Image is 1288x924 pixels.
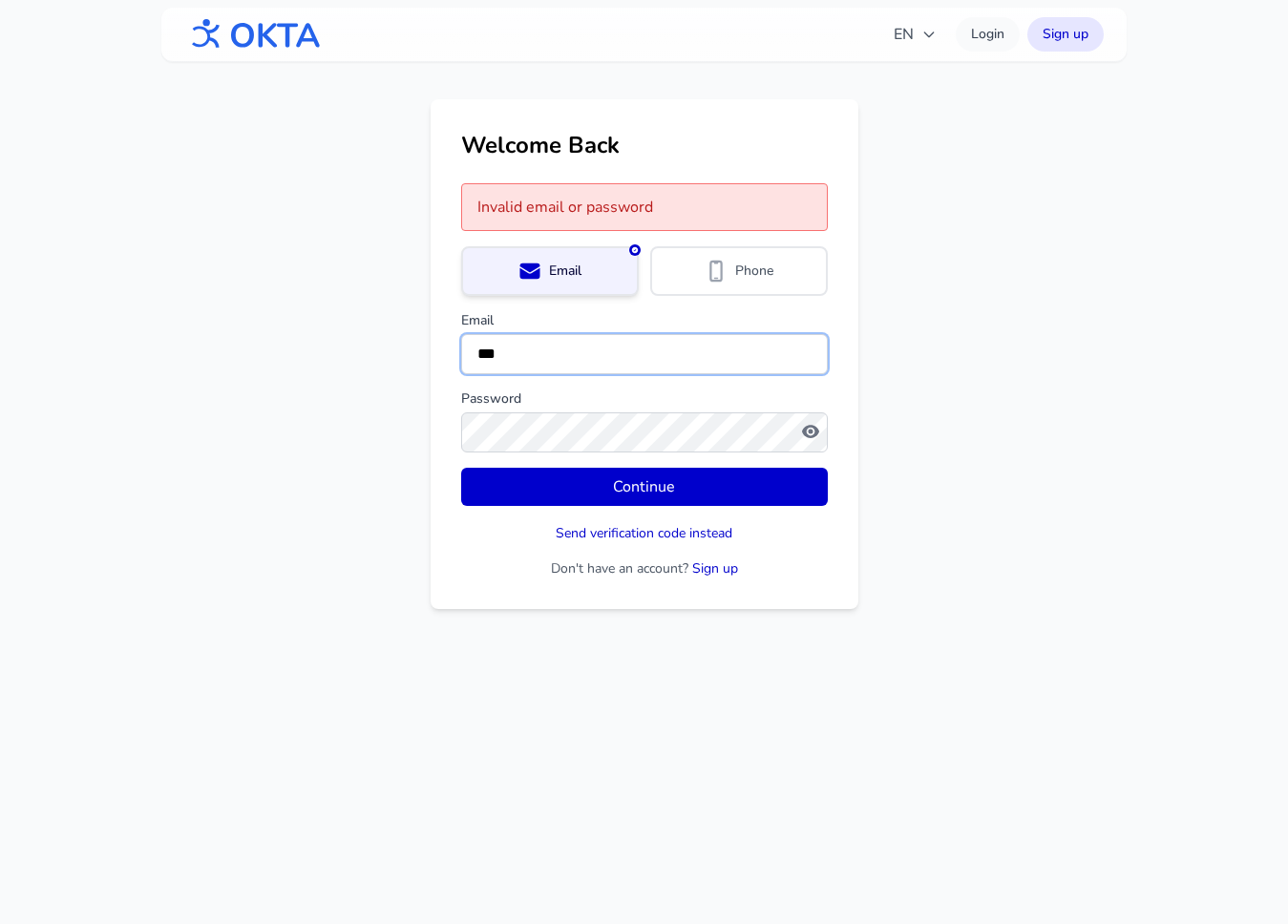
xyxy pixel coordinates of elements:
span: Phone [735,262,773,281]
button: Continue [461,468,828,506]
a: Sign up [1027,17,1104,52]
a: Sign up [692,559,738,577]
span: Email [549,262,581,281]
img: OKTA logo [184,10,322,59]
label: Email [461,311,828,330]
button: Send verification code instead [556,524,732,543]
h1: Welcome Back [461,130,828,160]
div: Invalid email or password [461,183,828,231]
p: Don't have an account? [461,559,828,578]
label: Password [461,389,828,409]
span: EN [894,23,937,46]
button: EN [882,15,948,53]
a: Login [956,17,1020,52]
